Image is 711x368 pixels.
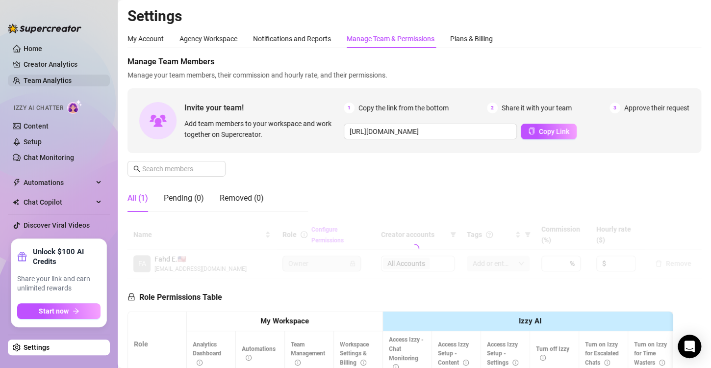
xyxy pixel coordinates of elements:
[24,138,42,146] a: Setup
[659,360,665,366] span: info-circle
[24,45,42,53] a: Home
[678,335,701,358] div: Open Intercom Messenger
[344,103,355,113] span: 1
[179,33,237,44] div: Agency Workspace
[8,24,81,33] img: logo-BBDzfeDw.svg
[624,103,689,113] span: Approve their request
[539,128,569,135] span: Copy Link
[438,341,469,367] span: Access Izzy Setup - Content
[127,293,135,301] span: lock
[487,341,518,367] span: Access Izzy Setup - Settings
[24,154,74,161] a: Chat Monitoring
[253,33,331,44] div: Notifications and Reports
[127,56,701,68] span: Manage Team Members
[358,103,449,113] span: Copy the link from the bottom
[17,274,101,293] span: Share your link and earn unlimited rewards
[246,355,252,361] span: info-circle
[17,252,27,262] span: gift
[197,360,203,366] span: info-circle
[502,103,572,113] span: Share it with your team
[260,316,309,325] strong: My Workspace
[407,242,421,256] span: loading
[24,122,49,130] a: Content
[24,175,93,190] span: Automations
[13,199,19,206] img: Chat Copilot
[127,7,701,26] h2: Settings
[13,179,21,186] span: thunderbolt
[24,194,93,210] span: Chat Copilot
[536,345,569,362] span: Turn off Izzy
[127,70,701,80] span: Manage your team members, their commission and hourly rate, and their permissions.
[528,128,535,134] span: copy
[585,341,619,367] span: Turn on Izzy for Escalated Chats
[127,291,222,303] h5: Role Permissions Table
[14,104,63,113] span: Izzy AI Chatter
[463,360,469,366] span: info-circle
[67,100,82,114] img: AI Chatter
[360,360,366,366] span: info-circle
[609,103,620,113] span: 3
[634,341,667,367] span: Turn on Izzy for Time Wasters
[184,118,340,140] span: Add team members to your workspace and work together on Supercreator.
[24,221,90,229] a: Discover Viral Videos
[164,192,204,204] div: Pending (0)
[24,56,102,72] a: Creator Analytics
[519,316,541,325] strong: Izzy AI
[24,77,72,84] a: Team Analytics
[39,307,69,315] span: Start now
[540,355,546,361] span: info-circle
[184,102,344,114] span: Invite your team!
[291,341,325,367] span: Team Management
[33,247,101,266] strong: Unlock $100 AI Credits
[242,345,276,362] span: Automations
[604,360,610,366] span: info-circle
[220,192,264,204] div: Removed (0)
[193,341,221,367] span: Analytics Dashboard
[127,192,148,204] div: All (1)
[24,343,50,351] a: Settings
[127,33,164,44] div: My Account
[512,360,518,366] span: info-circle
[142,163,212,174] input: Search members
[295,360,301,366] span: info-circle
[133,165,140,172] span: search
[450,33,493,44] div: Plans & Billing
[487,103,498,113] span: 2
[521,124,577,139] button: Copy Link
[347,33,434,44] div: Manage Team & Permissions
[73,308,79,315] span: arrow-right
[17,303,101,319] button: Start nowarrow-right
[340,341,369,367] span: Workspace Settings & Billing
